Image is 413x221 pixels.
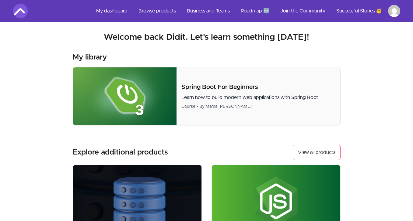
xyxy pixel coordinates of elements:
[73,67,177,125] img: Product image for Spring Boot For Beginners
[236,4,274,18] a: Roadmap 🆕
[293,145,341,160] a: View all products
[73,53,107,62] h3: My library
[91,4,400,18] nav: Main
[134,4,181,18] a: Browse products
[275,4,330,18] a: Join the Community
[91,4,132,18] a: My dashboard
[73,67,341,125] a: Product image for Spring Boot For BeginnersSpring Boot For BeginnersLearn how to build modern web...
[13,32,400,43] h2: Welcome back Didit. Let's learn something [DATE]!
[181,83,335,91] p: Spring Boot For Beginners
[73,148,168,157] h3: Explore additional products
[331,4,387,18] a: Successful Stories 🥳
[182,4,235,18] a: Business and Teams
[181,94,335,101] p: Learn how to build modern web applications with Spring Boot
[388,5,400,17] img: Profile image for Didit Nandra
[13,4,28,18] img: Amigoscode logo
[181,104,335,110] div: Course • By Mama [PERSON_NAME]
